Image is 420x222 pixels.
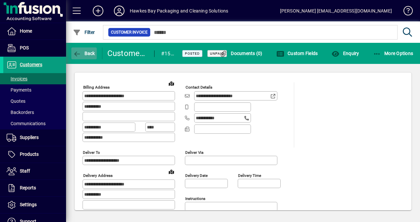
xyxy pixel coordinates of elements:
[3,73,66,84] a: Invoices
[373,51,413,56] span: More Options
[130,6,228,16] div: Hawkes Bay Packaging and Cleaning Solutions
[20,185,36,190] span: Reports
[71,26,97,38] button: Filter
[3,96,66,107] a: Quotes
[185,196,205,201] mat-label: Instructions
[83,150,100,154] mat-label: Deliver To
[71,47,97,59] button: Back
[166,166,177,177] a: View on map
[20,45,29,50] span: POS
[111,29,148,36] span: Customer Invoice
[87,5,109,17] button: Add
[109,5,130,17] button: Profile
[3,146,66,163] a: Products
[280,6,392,16] div: [PERSON_NAME] [EMAIL_ADDRESS][DOMAIN_NAME]
[185,173,208,178] mat-label: Delivery date
[371,47,415,59] button: More Options
[218,47,264,59] button: Documents (0)
[3,118,66,129] a: Communications
[73,51,95,56] span: Back
[3,40,66,56] a: POS
[7,121,46,126] span: Communications
[20,152,39,157] span: Products
[238,173,261,178] mat-label: Delivery time
[7,110,34,115] span: Backorders
[3,129,66,146] a: Suppliers
[161,48,174,59] div: #159619
[220,51,262,56] span: Documents (0)
[66,47,102,59] app-page-header-button: Back
[20,62,42,67] span: Customers
[3,163,66,180] a: Staff
[330,47,361,59] button: Enquiry
[276,51,318,56] span: Custom Fields
[20,135,39,140] span: Suppliers
[20,168,30,174] span: Staff
[73,30,95,35] span: Filter
[107,48,148,59] div: Customer Invoice
[3,107,66,118] a: Backorders
[3,84,66,96] a: Payments
[185,51,200,56] span: Posted
[332,51,359,56] span: Enquiry
[275,47,320,59] button: Custom Fields
[166,78,177,89] a: View on map
[20,202,37,207] span: Settings
[7,76,27,81] span: Invoices
[7,98,25,104] span: Quotes
[20,28,32,34] span: Home
[3,23,66,40] a: Home
[399,1,412,23] a: Knowledge Base
[185,150,203,154] mat-label: Deliver via
[3,180,66,196] a: Reports
[3,197,66,213] a: Settings
[210,51,224,56] span: Unpaid
[7,87,31,93] span: Payments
